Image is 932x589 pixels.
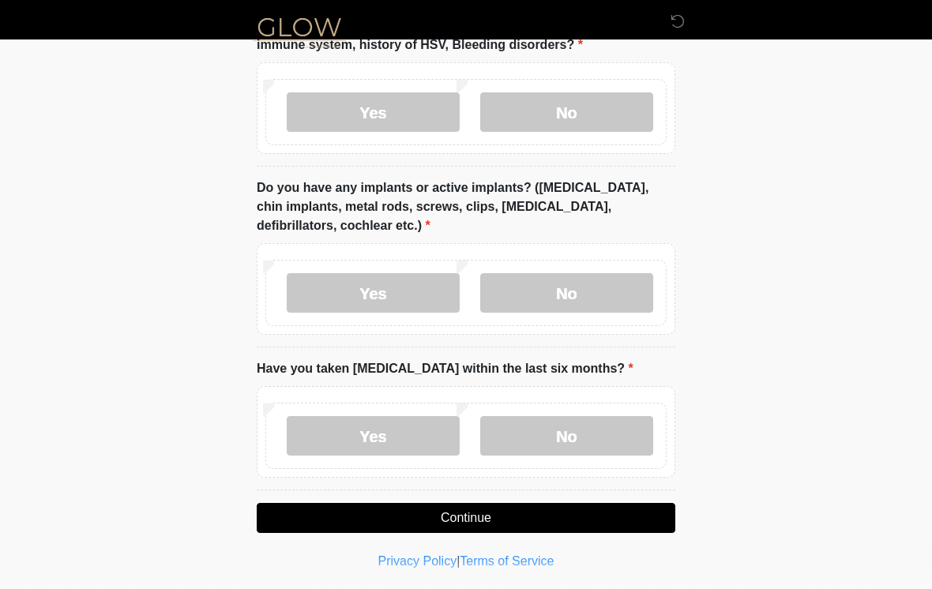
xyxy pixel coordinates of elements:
[257,178,675,235] label: Do you have any implants or active implants? ([MEDICAL_DATA], chin implants, metal rods, screws, ...
[241,12,358,52] img: Glow Medical Spa Logo
[480,273,653,313] label: No
[287,416,460,456] label: Yes
[287,92,460,132] label: Yes
[480,416,653,456] label: No
[287,273,460,313] label: Yes
[460,554,554,568] a: Terms of Service
[257,359,633,378] label: Have you taken [MEDICAL_DATA] within the last six months?
[378,554,457,568] a: Privacy Policy
[257,503,675,533] button: Continue
[457,554,460,568] a: |
[480,92,653,132] label: No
